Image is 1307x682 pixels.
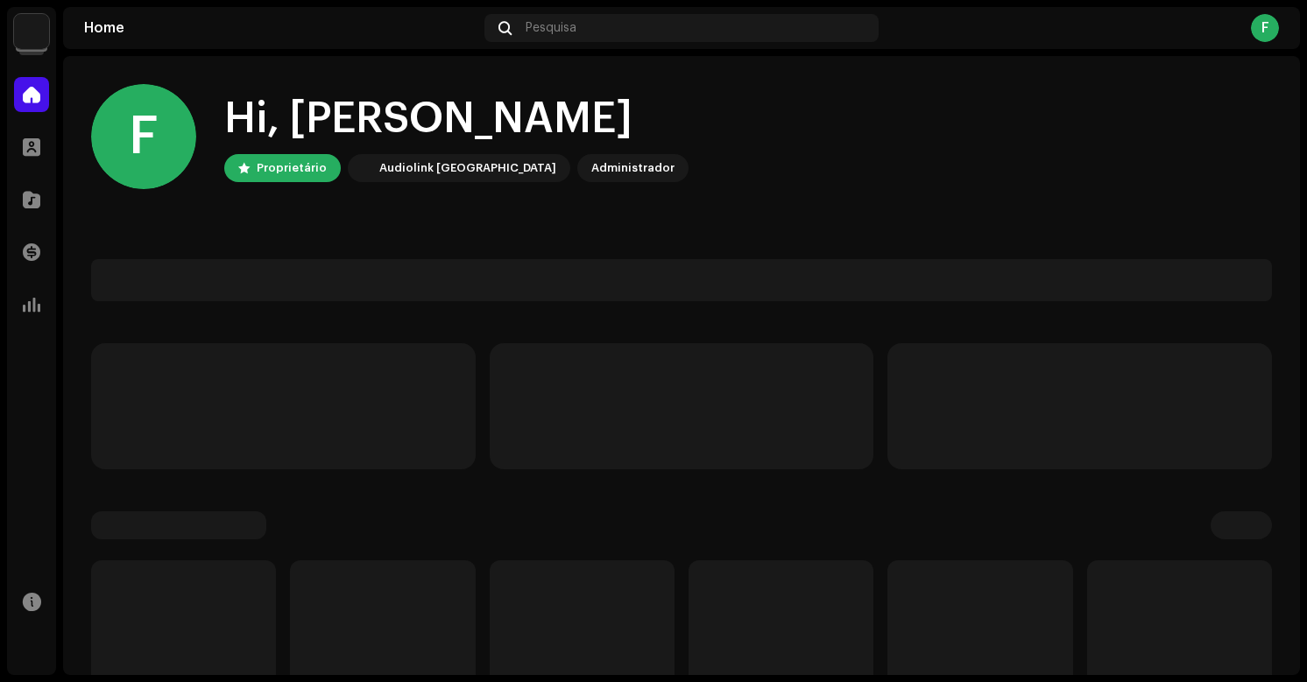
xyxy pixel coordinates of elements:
[91,84,196,189] div: F
[224,91,689,147] div: Hi, [PERSON_NAME]
[84,21,477,35] div: Home
[379,158,556,179] div: Audiolink [GEOGRAPHIC_DATA]
[14,14,49,49] img: 730b9dfe-18b5-4111-b483-f30b0c182d82
[591,158,675,179] div: Administrador
[257,158,327,179] div: Proprietário
[526,21,576,35] span: Pesquisa
[1251,14,1279,42] div: F
[351,158,372,179] img: 730b9dfe-18b5-4111-b483-f30b0c182d82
